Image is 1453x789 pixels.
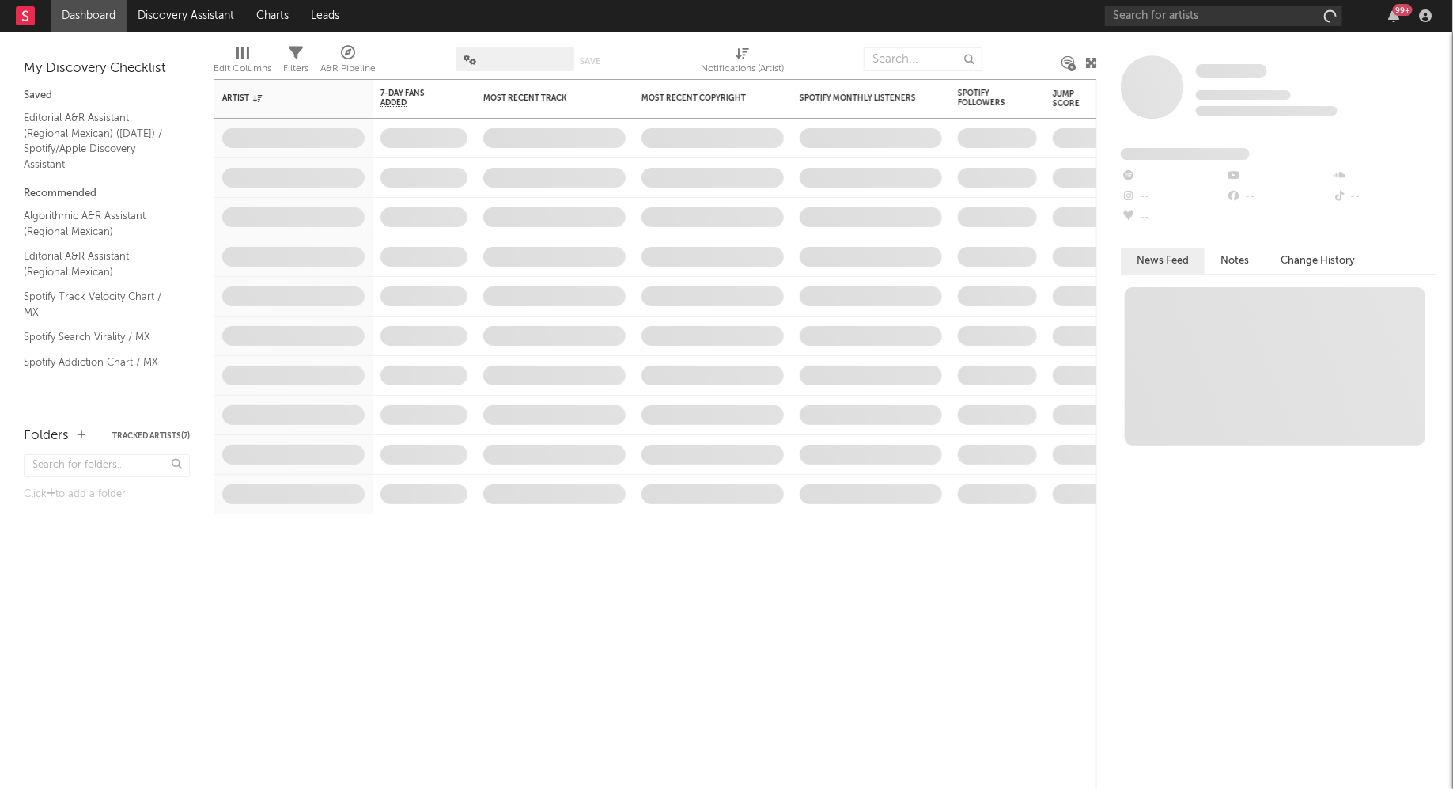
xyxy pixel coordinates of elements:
[1388,9,1399,22] button: 99+
[580,57,600,66] button: Save
[641,93,760,103] div: Most Recent Copyright
[1121,248,1205,274] button: News Feed
[1265,248,1371,274] button: Change History
[24,427,69,446] div: Folders
[24,485,190,504] div: Click to add a folder.
[283,40,308,85] div: Filters
[702,59,785,78] div: Notifications (Artist)
[24,248,174,280] a: Editorial A&R Assistant (Regional Mexican)
[283,59,308,78] div: Filters
[24,207,174,240] a: Algorithmic A&R Assistant (Regional Mexican)
[1121,166,1226,187] div: --
[380,89,444,108] span: 7-Day Fans Added
[1332,166,1437,187] div: --
[1196,63,1267,79] a: Some Artist
[24,86,190,105] div: Saved
[702,40,785,85] div: Notifications (Artist)
[112,432,190,440] button: Tracked Artists(7)
[1196,64,1267,78] span: Some Artist
[1196,106,1338,116] span: 0 fans last week
[1226,187,1331,207] div: --
[222,93,341,103] div: Artist
[1393,4,1413,16] div: 99 +
[24,328,174,346] a: Spotify Search Virality / MX
[800,93,918,103] div: Spotify Monthly Listeners
[1332,187,1437,207] div: --
[958,89,1013,108] div: Spotify Followers
[24,454,190,477] input: Search for folders...
[1121,148,1250,160] span: Fans Added by Platform
[1053,89,1092,108] div: Jump Score
[24,288,174,321] a: Spotify Track Velocity Chart / MX
[214,59,271,78] div: Edit Columns
[24,184,190,203] div: Recommended
[1121,207,1226,228] div: --
[483,93,602,103] div: Most Recent Track
[320,40,376,85] div: A&R Pipeline
[24,59,190,78] div: My Discovery Checklist
[24,354,174,371] a: Spotify Addiction Chart / MX
[864,47,982,71] input: Search...
[1196,90,1291,100] span: Tracking Since: [DATE]
[24,109,174,173] a: Editorial A&R Assistant (Regional Mexican) ([DATE]) / Spotify/Apple Discovery Assistant
[1205,248,1265,274] button: Notes
[1105,6,1342,26] input: Search for artists
[1226,166,1331,187] div: --
[320,59,376,78] div: A&R Pipeline
[1121,187,1226,207] div: --
[214,40,271,85] div: Edit Columns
